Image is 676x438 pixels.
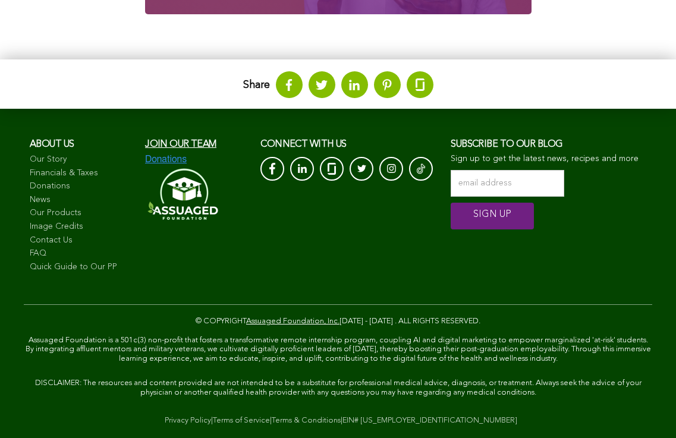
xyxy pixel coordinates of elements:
a: Contact Us [30,235,133,247]
a: Terms of Service [213,417,270,424]
a: Image Credits [30,221,133,233]
span: DISCLAIMER: The resources and content provided are not intended to be a substitute for profession... [35,379,642,396]
img: glassdoor.svg [416,78,425,91]
img: Tik-Tok-Icon [417,163,425,175]
a: Terms & Conditions [272,417,341,424]
a: Financials & Taxes [30,168,133,179]
strong: Share [243,80,270,90]
iframe: Chat Widget [617,381,676,438]
img: Assuaged-Foundation-Logo-White [145,165,219,223]
span: © COPYRIGHT [DATE] - [DATE] . ALL RIGHTS RESERVED. [196,317,480,325]
img: Donations [145,154,187,165]
a: Our Story [30,154,133,166]
img: glassdoor_White [328,163,336,175]
a: Assuaged Foundation, Inc. [246,317,339,325]
p: Sign up to get the latest news, recipes and more [451,154,646,164]
input: email address [451,170,564,197]
a: FAQ [30,248,133,260]
input: SIGN UP [451,203,534,229]
div: | | | [24,415,652,427]
span: Assuaged Foundation is a 501c(3) non-profit that fosters a transformative remote internship progr... [26,336,651,363]
a: EIN# [US_EMPLOYER_IDENTIFICATION_NUMBER] [342,417,517,424]
span: About us [30,140,74,149]
a: Our Products [30,207,133,219]
a: Donations [30,181,133,193]
a: Join our team [145,140,216,149]
a: Quick Guide to Our PP [30,261,133,273]
a: Privacy Policy [165,417,211,424]
span: CONNECT with us [260,140,347,149]
h3: Subscribe to our blog [451,138,646,151]
a: News [30,194,133,206]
